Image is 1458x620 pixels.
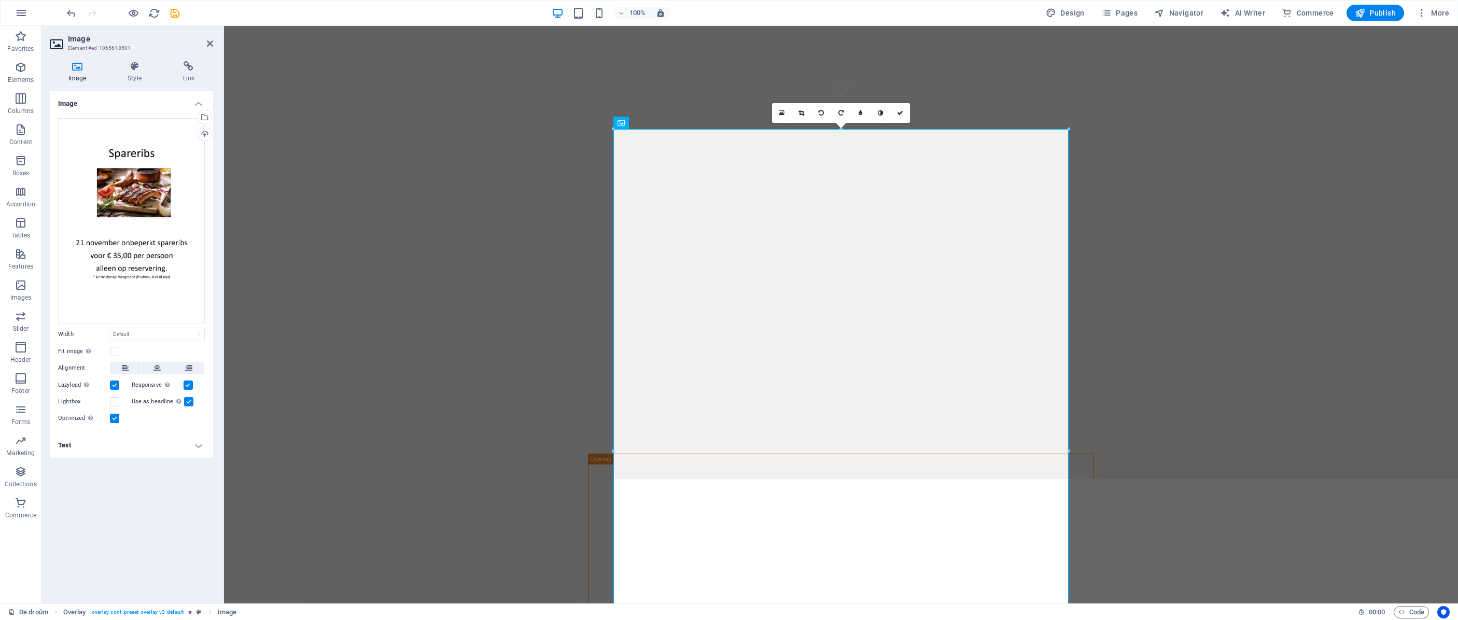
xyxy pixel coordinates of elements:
[1358,606,1385,618] h6: Session time
[1347,5,1404,21] button: Publish
[65,7,77,19] button: undo
[1355,8,1396,18] span: Publish
[169,7,181,19] button: save
[63,606,86,618] span: Click to select. Double-click to edit
[148,7,160,19] i: Reload page
[58,331,110,337] label: Width
[1042,5,1089,21] button: Design
[1046,8,1085,18] span: Design
[58,379,110,391] label: Lazyload
[629,7,646,19] h6: 100%
[58,118,205,323] div: 84681f0c-ixJkIItHJc6WXAhZk2D6oQ.png
[5,511,36,519] p: Commerce
[6,200,35,208] p: Accordion
[613,7,650,19] button: 100%
[792,103,811,123] a: Crop mode
[12,169,30,177] p: Boxes
[9,138,32,146] p: Content
[1097,5,1142,21] button: Pages
[10,293,32,302] p: Images
[148,7,160,19] button: reload
[1394,606,1429,618] button: Code
[11,231,30,239] p: Tables
[1220,8,1265,18] span: AI Writer
[197,609,201,615] i: This element is a customizable preset
[11,387,30,395] p: Footer
[851,103,871,123] a: Blur
[164,61,213,83] h4: Link
[127,7,139,19] button: Click here to leave preview mode and continue editing
[811,103,831,123] a: Rotate left 90°
[10,356,31,364] p: Header
[65,7,77,19] i: Undo: Change image as headline (Ctrl+Z)
[188,609,192,615] i: Element contains an animation
[5,480,36,488] p: Collections
[8,606,48,618] a: Click to cancel selection. Double-click to open Pages
[68,44,192,53] h3: Element #ed-1065618501
[1042,5,1089,21] div: Design (Ctrl+Alt+Y)
[109,61,164,83] h4: Style
[58,412,110,425] label: Optimized
[58,362,110,374] label: Alignment
[1417,8,1449,18] span: More
[8,262,33,271] p: Features
[132,396,184,408] label: Use as headline
[1278,5,1338,21] button: Commerce
[50,91,213,110] h4: Image
[6,449,35,457] p: Marketing
[8,76,34,84] p: Elements
[132,379,184,391] label: Responsive
[1437,606,1450,618] button: Usercentrics
[50,433,213,458] h4: Text
[1282,8,1334,18] span: Commerce
[1376,608,1378,616] span: :
[871,103,890,123] a: Greyscale
[1216,5,1269,21] button: AI Writer
[90,606,184,618] span: . overlay-cont .preset-overlay-v3-default
[58,345,110,358] label: Fit image
[50,61,109,83] h4: Image
[11,418,30,426] p: Forms
[656,8,665,18] i: On resize automatically adjust zoom level to fit chosen device.
[1154,8,1203,18] span: Navigator
[13,325,29,333] p: Slider
[58,396,110,408] label: Lightbox
[1369,606,1385,618] span: 00 00
[1150,5,1208,21] button: Navigator
[68,34,213,44] h2: Image
[1412,5,1453,21] button: More
[7,45,34,53] p: Favorites
[63,606,236,618] nav: breadcrumb
[772,103,792,123] a: Select files from the file manager, stock photos, or upload file(s)
[1101,8,1138,18] span: Pages
[169,7,181,19] i: Save (Ctrl+S)
[8,107,34,115] p: Columns
[1398,606,1424,618] span: Code
[890,103,910,123] a: Confirm ( ⌘ ⏎ )
[831,103,851,123] a: Rotate right 90°
[218,606,236,618] span: Click to select. Double-click to edit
